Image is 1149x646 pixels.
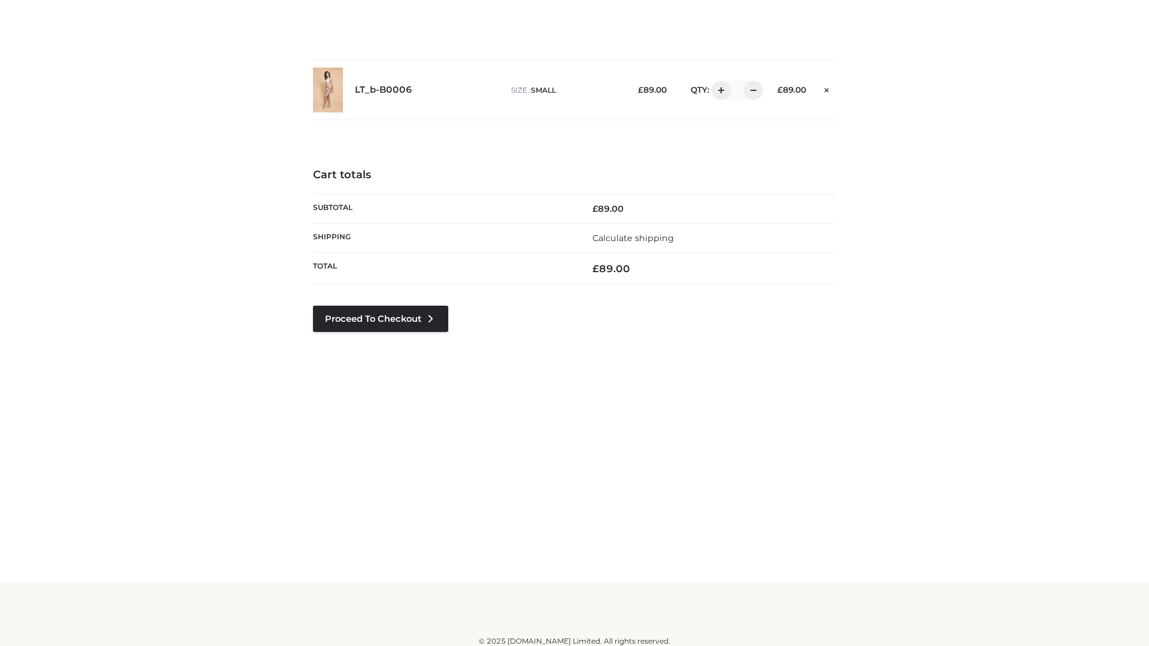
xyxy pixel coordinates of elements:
span: SMALL [531,86,556,95]
bdi: 89.00 [592,263,630,275]
th: Total [313,253,574,285]
bdi: 89.00 [638,85,667,95]
span: £ [638,85,643,95]
a: Remove this item [818,81,836,96]
th: Subtotal [313,194,574,223]
p: size : [511,85,619,96]
h4: Cart totals [313,169,836,182]
th: Shipping [313,223,574,252]
span: £ [777,85,783,95]
bdi: 89.00 [592,203,624,214]
a: LT_b-B0006 [355,84,412,96]
span: £ [592,203,598,214]
bdi: 89.00 [777,85,806,95]
a: Calculate shipping [592,233,674,243]
span: £ [592,263,599,275]
a: Proceed to Checkout [313,306,448,332]
div: QTY: [679,81,759,100]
